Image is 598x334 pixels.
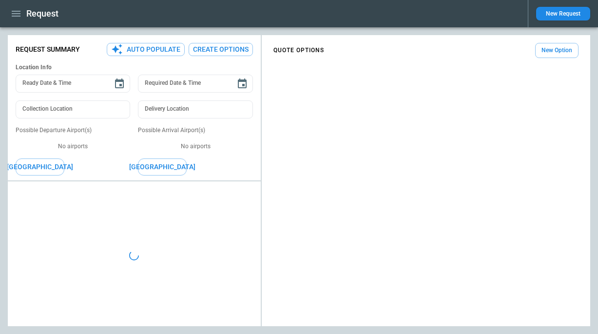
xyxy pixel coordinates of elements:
[16,64,253,71] h6: Location Info
[107,43,185,56] button: Auto Populate
[16,45,80,54] p: Request Summary
[16,142,130,151] p: No airports
[138,158,187,176] button: [GEOGRAPHIC_DATA]
[138,126,252,135] p: Possible Arrival Airport(s)
[273,48,324,53] h4: QUOTE OPTIONS
[110,74,129,94] button: Choose date
[189,43,253,56] button: Create Options
[232,74,252,94] button: Choose date
[262,39,590,62] div: scrollable content
[535,43,579,58] button: New Option
[138,142,252,151] p: No airports
[16,158,64,176] button: [GEOGRAPHIC_DATA]
[26,8,58,20] h1: Request
[16,126,130,135] p: Possible Departure Airport(s)
[536,7,590,20] button: New Request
